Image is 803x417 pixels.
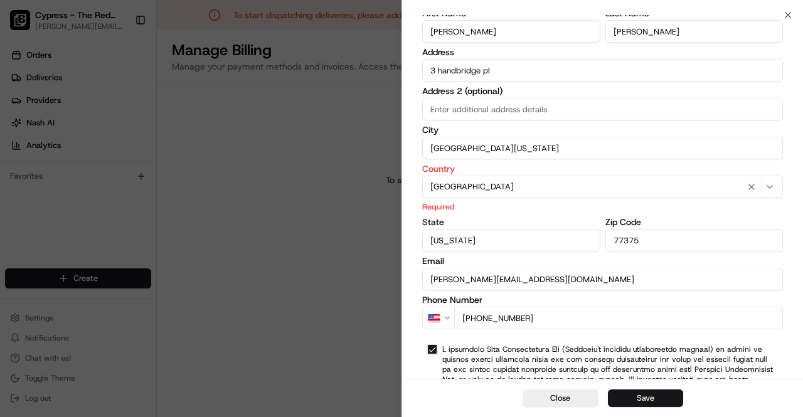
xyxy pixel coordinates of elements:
input: Enter phone number [454,307,783,329]
label: Phone Number [422,295,783,304]
input: Enter state [422,229,600,251]
p: Required [422,201,783,213]
button: [GEOGRAPHIC_DATA] [422,176,783,198]
input: Enter additional address details [422,98,783,120]
img: 1736555255976-a54dd68f-1ca7-489b-9aae-adbdc363a1c4 [13,119,35,142]
label: Country [422,164,783,173]
input: Enter first name [422,20,600,43]
input: Enter email address [422,268,783,290]
div: We're available if you need us! [43,132,159,142]
img: Nash [13,12,38,37]
div: 💻 [106,182,116,193]
label: Zip Code [605,218,784,226]
input: Clear [33,80,207,93]
input: Enter city [422,137,783,159]
span: [GEOGRAPHIC_DATA] [430,181,514,193]
label: Last Name [605,9,784,18]
div: Start new chat [43,119,206,132]
a: 📗Knowledge Base [8,176,101,199]
label: Address 2 (optional) [422,87,783,95]
label: State [422,218,600,226]
label: First Name [422,9,600,18]
input: Enter zip code [605,229,784,251]
span: API Documentation [119,181,201,194]
span: Knowledge Base [25,181,96,194]
button: Save [608,389,683,407]
p: Welcome 👋 [13,50,228,70]
label: Email [422,256,783,265]
label: Address [422,48,783,56]
a: 💻API Documentation [101,176,206,199]
label: City [422,125,783,134]
a: Powered byPylon [88,211,152,221]
input: Enter address [422,59,783,82]
button: Start new chat [213,123,228,138]
input: Enter last name [605,20,784,43]
span: Pylon [125,212,152,221]
button: Close [523,389,598,407]
div: 📗 [13,182,23,193]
